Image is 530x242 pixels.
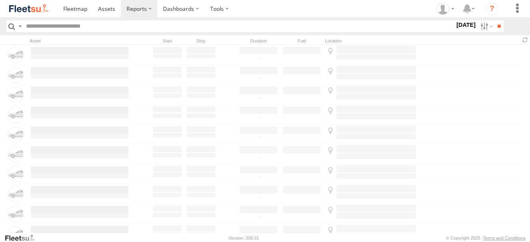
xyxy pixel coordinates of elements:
div: Hussain Daffa [434,3,457,15]
label: [DATE] [455,20,477,29]
a: Terms and Conditions [483,236,526,240]
a: Visit our Website [4,234,41,242]
i: ? [486,2,498,15]
div: Version: 308.01 [229,236,259,240]
div: © Copyright 2025 - [446,236,526,240]
label: Search Filter Options [477,20,494,32]
label: Search Query [17,20,23,32]
img: fleetsu-logo-horizontal.svg [8,3,50,14]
